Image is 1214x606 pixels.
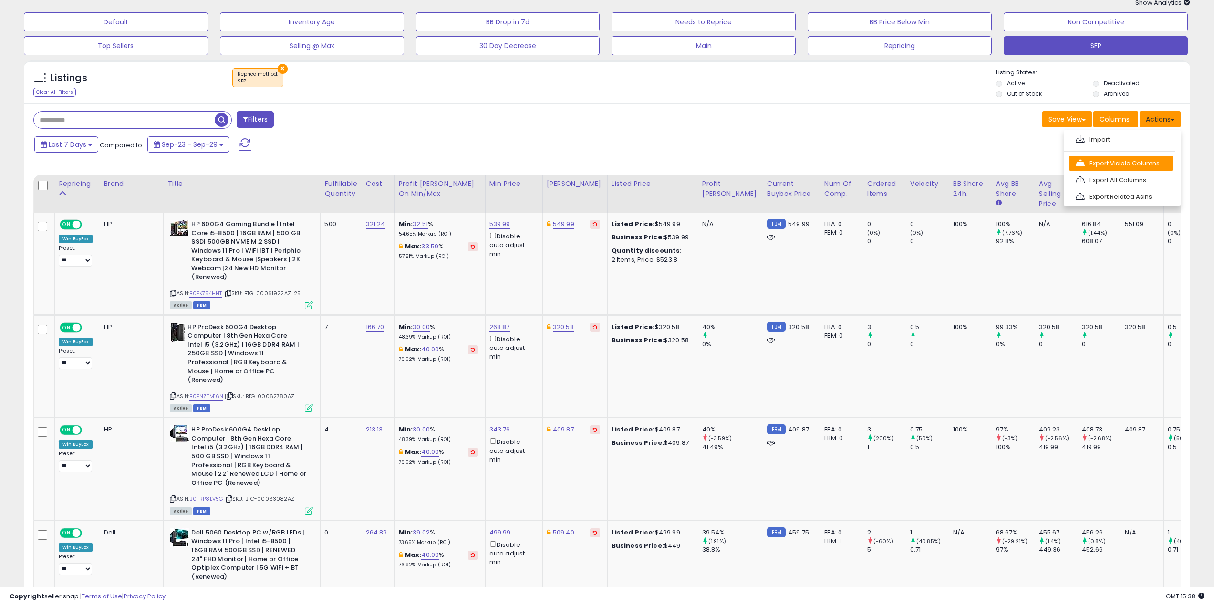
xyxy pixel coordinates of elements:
[1007,79,1025,87] label: Active
[170,528,189,547] img: 51kbOHVZzuL._SL40_.jpg
[489,231,535,258] div: Disable auto adjust min
[612,528,691,537] div: $499.99
[405,447,422,456] b: Max:
[1002,434,1018,442] small: (-3%)
[996,545,1035,554] div: 97%
[399,179,481,199] div: Profit [PERSON_NAME] on Min/Max
[612,12,796,31] button: Needs to Reprice
[1002,229,1022,236] small: (7.76%)
[547,179,603,189] div: [PERSON_NAME]
[1082,443,1121,452] div: 419.99
[1088,229,1107,236] small: (1.44%)
[867,443,906,452] div: 1
[24,12,208,31] button: Default
[996,220,1035,228] div: 100%
[708,434,732,442] small: (-3.59%)
[413,528,430,537] a: 39.02
[612,233,691,242] div: $539.99
[366,425,383,434] a: 213.13
[366,528,387,537] a: 264.89
[366,219,385,229] a: 321.24
[170,220,313,308] div: ASIN:
[1069,173,1173,187] a: Export All Columns
[1168,237,1206,246] div: 0
[808,12,992,31] button: BB Price Below Min
[1168,545,1206,554] div: 0.71
[238,78,278,84] div: SFP
[366,322,384,332] a: 166.70
[824,537,856,545] div: FBM: 1
[10,592,166,601] div: seller snap | |
[867,340,906,349] div: 0
[170,323,313,411] div: ASIN:
[124,592,166,601] a: Privacy Policy
[1082,545,1121,554] div: 452.66
[867,545,906,554] div: 5
[1082,199,1088,207] small: Avg Win Price.
[100,141,144,150] span: Compared to:
[224,495,294,503] span: | SKU: BTG-00063082AZ
[189,289,222,298] a: B0FK754HHT
[170,323,185,342] img: 51zCnjMcqJL._SL40_.jpg
[170,507,192,515] span: All listings currently available for purchase on Amazon
[612,246,680,255] b: Quantity discounts
[1168,229,1181,236] small: (0%)
[824,528,856,537] div: FBA: 0
[405,345,422,354] b: Max:
[996,443,1035,452] div: 100%
[612,247,691,255] div: :
[702,323,763,331] div: 40%
[237,111,274,128] button: Filters
[873,537,893,545] small: (-60%)
[1168,443,1206,452] div: 0.5
[489,322,510,332] a: 268.87
[191,220,307,284] b: HP 600G4 Gaming Bundle | Intel Core i5-8500 | 16GB RAM | 500 GB SSD| 500GB NVME M.2 SSD | Windows...
[867,528,906,537] div: 2
[162,140,218,149] span: Sep-23 - Sep-29
[1088,537,1106,545] small: (0.8%)
[421,345,439,354] a: 40.00
[324,220,354,228] div: 500
[702,220,756,228] div: N/A
[59,348,93,370] div: Preset:
[81,426,96,434] span: OFF
[553,219,574,229] a: 549.99
[416,12,600,31] button: BB Drop in 7d
[612,336,691,345] div: $320.58
[413,322,430,332] a: 30.00
[191,528,307,584] b: Dell 5060 Desktop PC w/RGB LEDs | Windows 11 Pro | Intel i5-8500 | 16GB RAM 500GB SSD | RENEWED 2...
[612,233,664,242] b: Business Price:
[193,301,210,309] span: FBM
[702,340,763,349] div: 0%
[61,426,73,434] span: ON
[553,425,574,434] a: 409.87
[612,425,655,434] b: Listed Price:
[59,543,93,552] div: Win BuyBox
[421,242,438,251] a: 33.59
[1104,79,1140,87] label: Deactivated
[1082,220,1121,228] div: 616.84
[51,72,87,85] h5: Listings
[788,425,809,434] span: 409.87
[788,322,809,331] span: 320.58
[1168,528,1206,537] div: 1
[399,334,478,340] p: 48.39% Markup (ROI)
[10,592,44,601] strong: Copyright
[489,436,535,464] div: Disable auto adjust min
[612,541,664,550] b: Business Price:
[170,220,189,236] img: 51tPxX89NOL._SL40_.jpg
[170,404,192,412] span: All listings currently available for purchase on Amazon
[489,425,510,434] a: 343.76
[1039,528,1078,537] div: 455.67
[170,301,192,309] span: All listings currently available for purchase on Amazon
[1125,425,1156,434] div: 409.87
[910,229,923,236] small: (0%)
[996,237,1035,246] div: 92.8%
[1082,323,1121,331] div: 320.58
[996,340,1035,349] div: 0%
[220,36,404,55] button: Selling @ Max
[82,592,122,601] a: Terms of Use
[489,334,535,361] div: Disable auto adjust min
[1039,323,1078,331] div: 320.58
[489,179,539,189] div: Min Price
